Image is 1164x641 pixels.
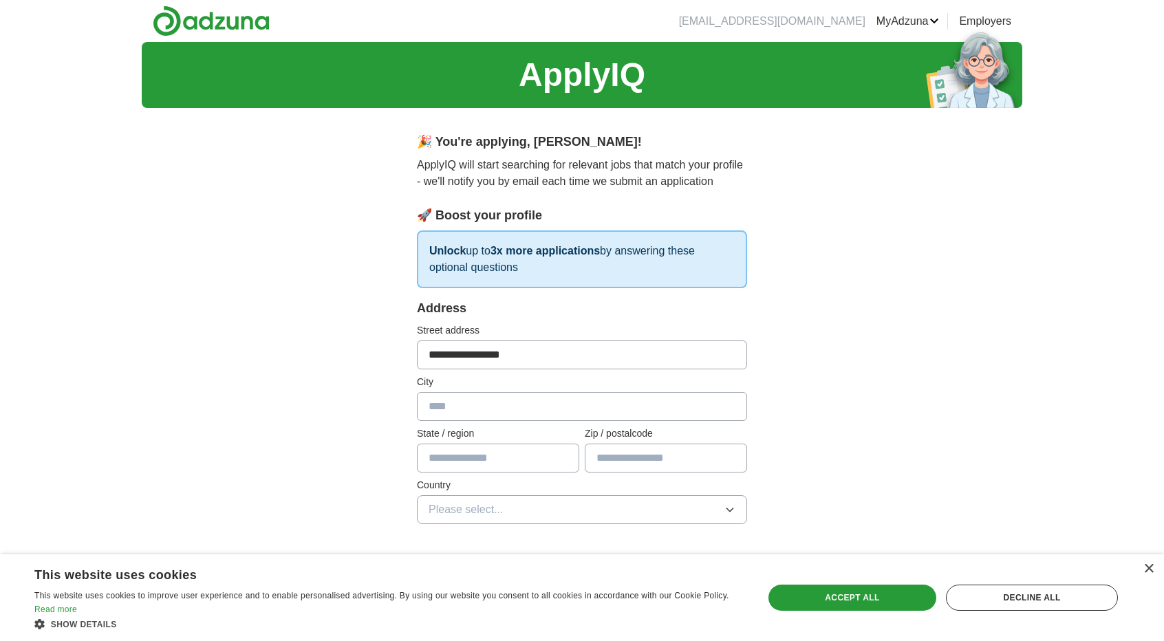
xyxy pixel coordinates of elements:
[51,620,117,629] span: Show details
[429,501,504,518] span: Please select...
[946,585,1118,611] div: Decline all
[429,245,466,257] strong: Unlock
[519,50,645,100] h1: ApplyIQ
[417,230,747,288] p: up to by answering these optional questions
[679,13,865,30] li: [EMAIL_ADDRESS][DOMAIN_NAME]
[959,13,1011,30] a: Employers
[417,206,747,225] div: 🚀 Boost your profile
[417,495,747,524] button: Please select...
[417,426,579,441] label: State / region
[417,323,747,338] label: Street address
[34,591,729,600] span: This website uses cookies to improve user experience and to enable personalised advertising. By u...
[585,426,747,441] label: Zip / postalcode
[1143,564,1154,574] div: Close
[34,605,77,614] a: Read more, opens a new window
[34,563,707,583] div: This website uses cookies
[417,478,747,492] label: Country
[768,585,936,611] div: Accept all
[417,157,747,190] p: ApplyIQ will start searching for relevant jobs that match your profile - we'll notify you by emai...
[491,245,600,257] strong: 3x more applications
[34,617,742,631] div: Show details
[417,133,747,151] div: 🎉 You're applying , [PERSON_NAME] !
[876,13,940,30] a: MyAdzuna
[417,375,747,389] label: City
[153,6,270,36] img: Adzuna logo
[417,299,747,318] div: Address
